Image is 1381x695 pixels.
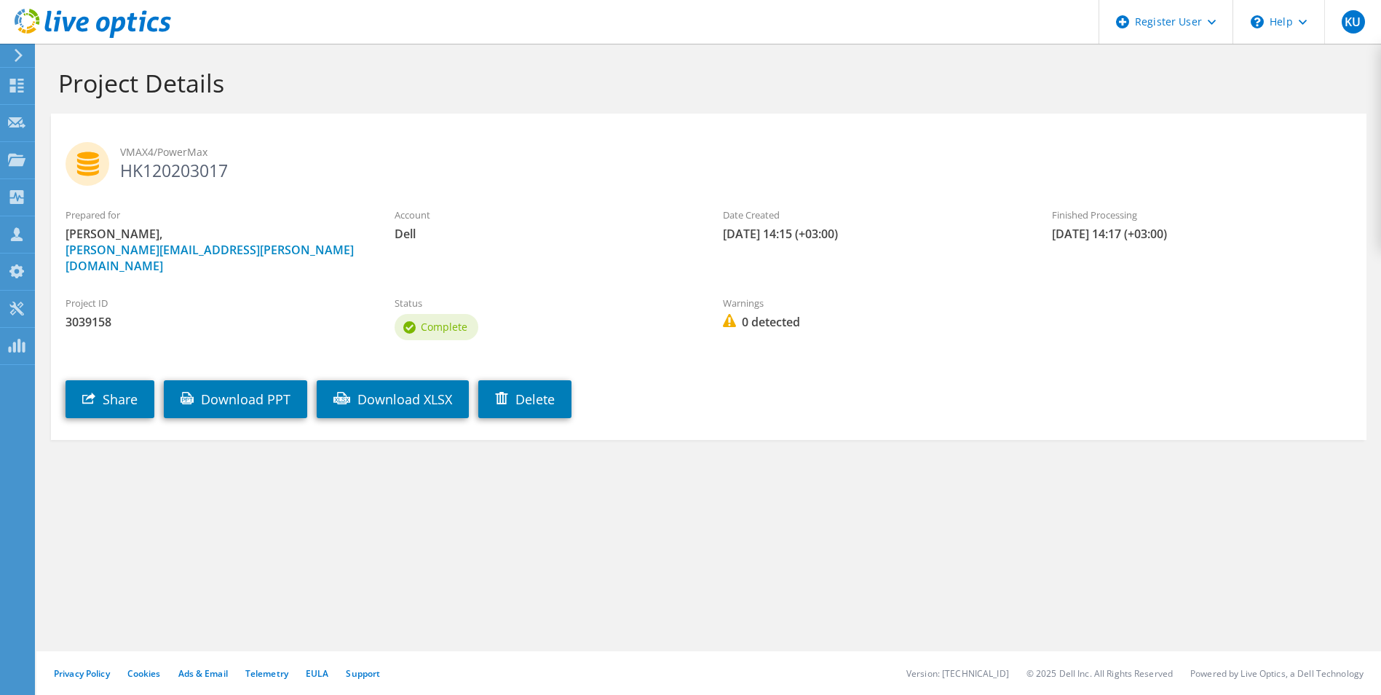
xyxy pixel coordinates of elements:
span: Complete [421,320,467,334]
label: Warnings [723,296,1023,310]
span: Dell [395,226,695,242]
span: [PERSON_NAME], [66,226,365,274]
a: Delete [478,380,571,418]
li: Version: [TECHNICAL_ID] [906,667,1009,680]
h1: Project Details [58,68,1352,98]
svg: \n [1251,15,1264,28]
li: Powered by Live Optics, a Dell Technology [1190,667,1364,680]
a: Telemetry [245,667,288,680]
a: Share [66,380,154,418]
a: Cookies [127,667,161,680]
a: Ads & Email [178,667,228,680]
span: 3039158 [66,314,365,330]
span: KU [1342,10,1365,34]
a: Download PPT [164,380,307,418]
label: Prepared for [66,208,365,222]
a: Privacy Policy [54,667,110,680]
a: EULA [306,667,328,680]
span: [DATE] 14:17 (+03:00) [1052,226,1352,242]
a: Support [346,667,380,680]
label: Account [395,208,695,222]
label: Project ID [66,296,365,310]
label: Finished Processing [1052,208,1352,222]
h2: HK120203017 [66,142,1352,178]
label: Status [395,296,695,310]
a: Download XLSX [317,380,469,418]
span: [DATE] 14:15 (+03:00) [723,226,1023,242]
span: 0 detected [723,314,1023,330]
span: VMAX4/PowerMax [120,144,1352,160]
a: [PERSON_NAME][EMAIL_ADDRESS][PERSON_NAME][DOMAIN_NAME] [66,242,354,274]
li: © 2025 Dell Inc. All Rights Reserved [1026,667,1173,680]
label: Date Created [723,208,1023,222]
